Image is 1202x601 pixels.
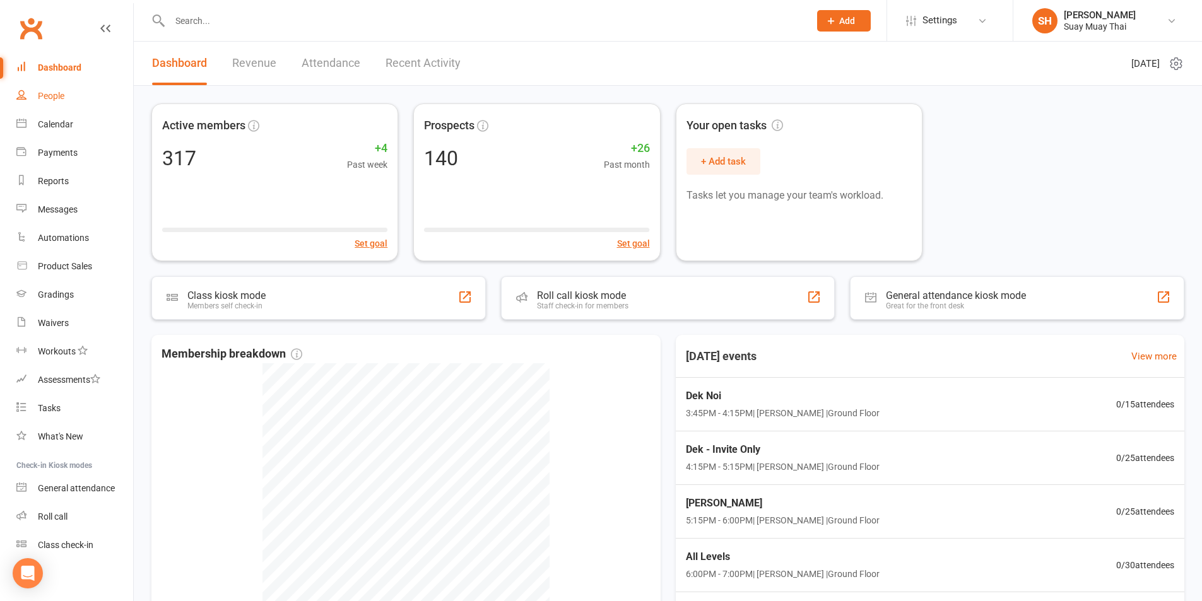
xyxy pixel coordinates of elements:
[839,16,855,26] span: Add
[16,224,133,252] a: Automations
[537,289,628,301] div: Roll call kiosk mode
[162,345,302,363] span: Membership breakdown
[617,236,650,250] button: Set goal
[16,139,133,167] a: Payments
[1064,21,1136,32] div: Suay Muay Thai
[16,423,133,451] a: What's New
[817,10,871,32] button: Add
[16,531,133,559] a: Class kiosk mode
[38,346,76,356] div: Workouts
[1131,349,1177,364] a: View more
[16,195,133,224] a: Messages
[355,236,387,250] button: Set goal
[38,403,61,413] div: Tasks
[38,148,78,158] div: Payments
[16,394,133,423] a: Tasks
[16,337,133,366] a: Workouts
[38,483,115,493] div: General attendance
[16,281,133,309] a: Gradings
[13,558,43,588] div: Open Intercom Messenger
[38,375,100,385] div: Assessments
[38,204,78,214] div: Messages
[162,148,196,168] div: 317
[1131,56,1160,71] span: [DATE]
[16,82,133,110] a: People
[38,540,93,550] div: Class check-in
[38,318,69,328] div: Waivers
[38,91,64,101] div: People
[15,13,47,44] a: Clubworx
[886,301,1026,310] div: Great for the front desk
[686,441,880,458] span: Dek - Invite Only
[424,117,474,135] span: Prospects
[38,289,74,300] div: Gradings
[187,301,266,310] div: Members self check-in
[686,495,880,511] span: [PERSON_NAME]
[604,158,650,172] span: Past month
[686,388,880,404] span: Dek Noi
[1116,558,1174,572] span: 0 / 30 attendees
[922,6,957,35] span: Settings
[16,503,133,531] a: Roll call
[16,252,133,281] a: Product Sales
[1116,505,1174,518] span: 0 / 25 attendees
[886,289,1026,301] div: General attendance kiosk mode
[347,158,387,172] span: Past week
[1032,8,1058,33] div: SH
[1116,451,1174,465] span: 0 / 25 attendees
[16,309,133,337] a: Waivers
[16,110,133,139] a: Calendar
[38,261,92,271] div: Product Sales
[686,148,760,175] button: + Add task
[302,42,360,85] a: Attendance
[686,187,912,204] p: Tasks let you manage your team's workload.
[38,176,69,186] div: Reports
[166,12,801,30] input: Search...
[686,513,880,527] span: 5:15PM - 6:00PM | [PERSON_NAME] | Ground Floor
[38,431,83,441] div: What's New
[232,42,276,85] a: Revenue
[347,139,387,158] span: +4
[686,460,880,474] span: 4:15PM - 5:15PM | [PERSON_NAME] | Ground Floor
[686,549,880,565] span: All Levels
[1116,397,1174,411] span: 0 / 15 attendees
[38,511,68,522] div: Roll call
[38,62,81,73] div: Dashboard
[676,345,767,368] h3: [DATE] events
[16,54,133,82] a: Dashboard
[16,474,133,503] a: General attendance kiosk mode
[424,148,458,168] div: 140
[686,117,783,135] span: Your open tasks
[38,233,89,243] div: Automations
[152,42,207,85] a: Dashboard
[187,289,266,301] div: Class kiosk mode
[162,117,245,135] span: Active members
[604,139,650,158] span: +26
[686,567,880,581] span: 6:00PM - 7:00PM | [PERSON_NAME] | Ground Floor
[16,366,133,394] a: Assessments
[537,301,628,310] div: Staff check-in for members
[686,406,880,420] span: 3:45PM - 4:15PM | [PERSON_NAME] | Ground Floor
[16,167,133,195] a: Reports
[38,119,73,129] div: Calendar
[386,42,461,85] a: Recent Activity
[1064,9,1136,21] div: [PERSON_NAME]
